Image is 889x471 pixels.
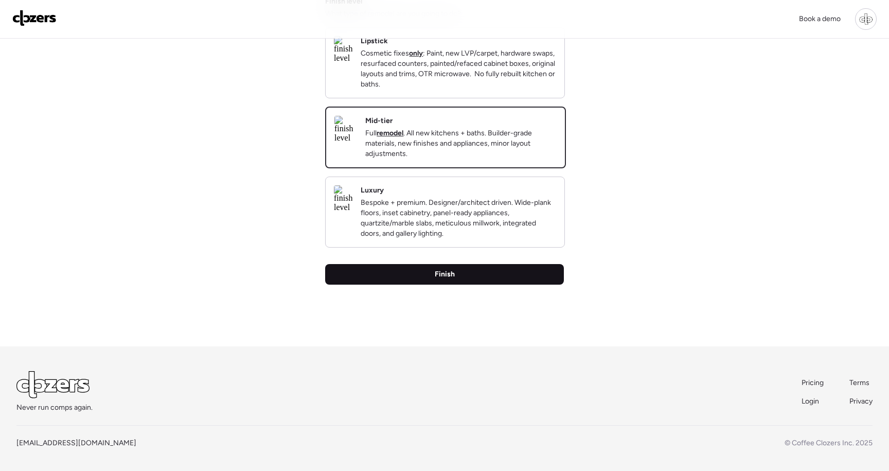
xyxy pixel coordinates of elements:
span: © Coffee Clozers Inc. 2025 [785,439,873,447]
img: Logo [12,10,57,26]
img: finish level [334,116,357,143]
a: Login [802,396,825,407]
span: Privacy [849,397,873,406]
strong: only [409,49,423,58]
span: Terms [849,378,869,387]
a: Privacy [849,396,873,407]
span: Login [802,397,819,406]
p: Full . All new kitchens + baths. Builder-grade materials, new finishes and appliances, minor layo... [365,128,557,159]
h2: Luxury [361,185,384,196]
a: Terms [849,378,873,388]
span: Never run comps again. [16,403,93,413]
span: Book a demo [799,14,841,23]
img: finish level [334,185,352,212]
img: finish level [334,36,352,63]
p: Cosmetic fixes : Paint, new LVP/carpet, hardware swaps, resurfaced counters, painted/refaced cabi... [361,48,556,90]
p: Bespoke + premium. Designer/architect driven. Wide-plank floors, inset cabinetry, panel-ready app... [361,198,556,239]
strong: remodel [377,129,403,137]
img: Logo Light [16,371,90,398]
h2: Mid-tier [365,116,393,126]
a: [EMAIL_ADDRESS][DOMAIN_NAME] [16,439,136,447]
h2: Lipstick [361,36,388,46]
a: Pricing [802,378,825,388]
span: Finish [435,269,455,280]
span: Pricing [802,378,824,387]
